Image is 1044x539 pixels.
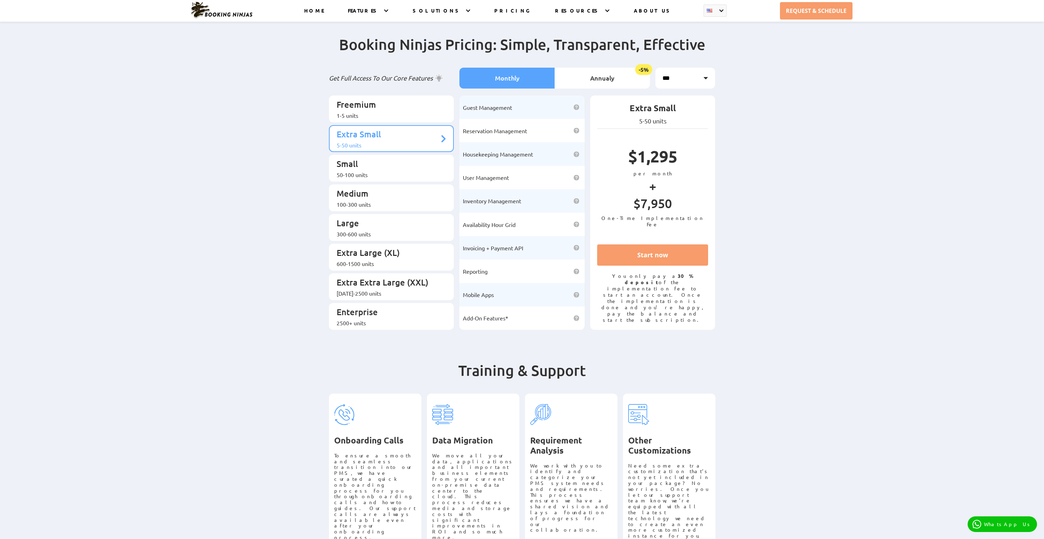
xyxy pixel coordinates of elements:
[337,171,440,178] div: 50-100 units
[573,198,579,204] img: help icon
[337,112,440,119] div: 1-5 units
[337,306,440,319] p: Enterprise
[463,291,494,298] span: Mobile Apps
[573,292,579,298] img: help icon
[337,188,440,201] p: Medium
[573,175,579,181] img: help icon
[463,314,508,321] span: Add-On Features*
[597,117,708,125] p: 5-50 units
[459,68,555,89] li: Monthly
[573,315,579,321] img: help icon
[573,221,579,227] img: help icon
[334,404,355,425] img: pricing-tag-1.svg
[463,127,527,134] span: Reservation Management
[597,103,708,117] p: Extra Small
[573,268,579,274] img: help icon
[628,435,710,456] h3: Other Customizations
[573,245,579,251] img: help icon
[463,244,523,251] span: Invoicing + Payment API
[432,435,514,446] h3: Data Migration
[597,176,708,196] p: +
[494,7,531,22] a: PRICING
[597,170,708,176] p: per month
[337,201,440,208] div: 100-300 units
[463,174,509,181] span: User Management
[597,146,708,170] p: $1,295
[597,215,708,227] p: One-Time Implementation Fee
[634,7,673,22] a: ABOUT US
[334,435,416,446] h3: Onboarding Calls
[432,404,453,425] img: pricing-tag-2.svg
[635,64,652,75] span: -5%
[337,129,440,142] p: Extra Small
[329,361,715,394] h2: Training & Support
[530,435,612,456] h3: Requirement Analysis
[968,516,1037,532] a: WhatsApp Us
[348,7,380,22] a: FEATURES
[337,218,440,230] p: Large
[337,277,440,290] p: Extra Extra Large (XXL)
[573,128,579,134] img: help icon
[337,290,440,297] div: [DATE]-2500 units
[530,404,551,425] img: pricing-tag-3.svg
[463,268,488,275] span: Reporting
[337,247,440,260] p: Extra Large (XL)
[463,151,533,158] span: Housekeeping Management
[337,230,440,237] div: 300-600 units
[984,521,1032,527] p: WhatsApp Us
[337,99,440,112] p: Freemium
[597,273,708,323] p: You only pay a of the implementation fee to start an account. Once the implementation is done and...
[628,463,710,539] p: Need some extra customization that’s not yet included in your package? No worries. Once you let o...
[337,142,440,149] div: 5-50 units
[625,273,693,285] strong: 30% deposit
[329,35,715,68] h2: Booking Ninjas Pricing: Simple, Transparent, Effective
[555,7,601,22] a: RESOURCES
[530,463,612,533] p: We work with you to identify and categorize your PMS system needs and requirements. This process ...
[337,260,440,267] div: 600-1500 units
[628,404,649,425] img: pricing-tag-4.svg
[413,7,461,22] a: SOLUTIONS
[337,158,440,171] p: Small
[555,68,650,89] li: Annualy
[304,7,324,22] a: HOME
[329,74,454,82] p: Get Full Access To Our Core Features
[573,151,579,157] img: help icon
[597,244,708,266] a: Start now
[573,104,579,110] img: help icon
[463,221,516,228] span: Availability Hour Grid
[463,197,521,204] span: Inventory Management
[337,319,440,326] div: 2500+ units
[597,196,708,215] p: $7,950
[463,104,512,111] span: Guest Management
